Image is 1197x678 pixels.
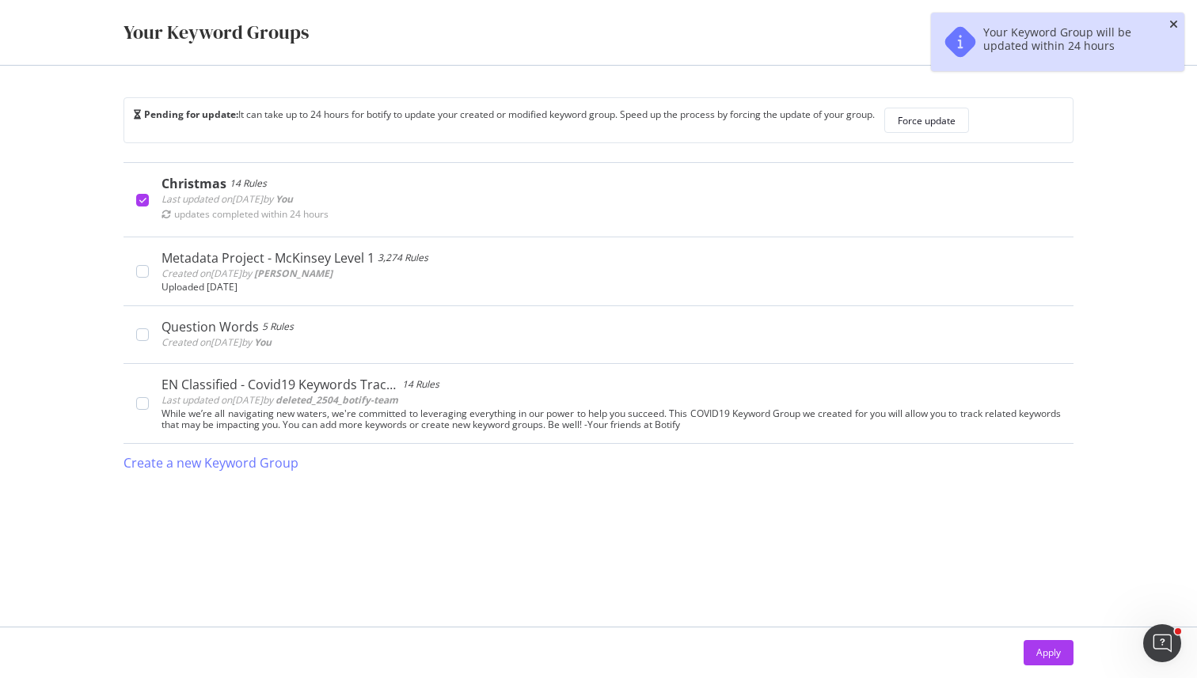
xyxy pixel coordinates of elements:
span: Created on [DATE] by [161,335,272,349]
button: Create a new Keyword Group [123,444,298,482]
div: Metadata Project - McKinsey Level 1 [161,250,374,266]
div: Force update [898,114,956,127]
div: 5 Rules [262,319,294,335]
b: deleted_2504_botify-team [275,393,398,407]
div: While we’re all navigating new waters, we're committed to leveraging everything in our power to h... [161,408,1061,430]
div: Create a new Keyword Group [123,454,298,472]
b: You [275,192,293,206]
div: 3,274 Rules [378,250,428,266]
div: Your Keyword Groups [123,19,309,46]
div: Apply [1036,646,1061,659]
div: Your Keyword Group will be updated within 24 hours [983,25,1156,59]
span: Last updated on [DATE] by [161,192,293,206]
span: Last updated on [DATE] by [161,393,398,407]
div: close toast [1169,19,1178,30]
b: You [254,335,272,349]
div: Uploaded [DATE] [161,282,1061,293]
div: Question Words [161,319,259,335]
div: Christmas [161,176,226,191]
div: 14 Rules [230,176,267,191]
div: EN Classified - Covid19 Keywords Tracking [161,377,399,392]
button: Apply [1024,640,1073,665]
div: 14 Rules [402,377,439,392]
b: Pending for update: [144,108,238,121]
div: updates completed within 24 hours [174,207,329,221]
div: It can take up to 24 hours for botify to update your created or modified keyword group. Speed up ... [134,108,875,133]
button: Force update [884,108,969,133]
b: [PERSON_NAME] [254,267,332,280]
iframe: Intercom live chat [1143,624,1181,662]
span: Created on [DATE] by [161,267,332,280]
